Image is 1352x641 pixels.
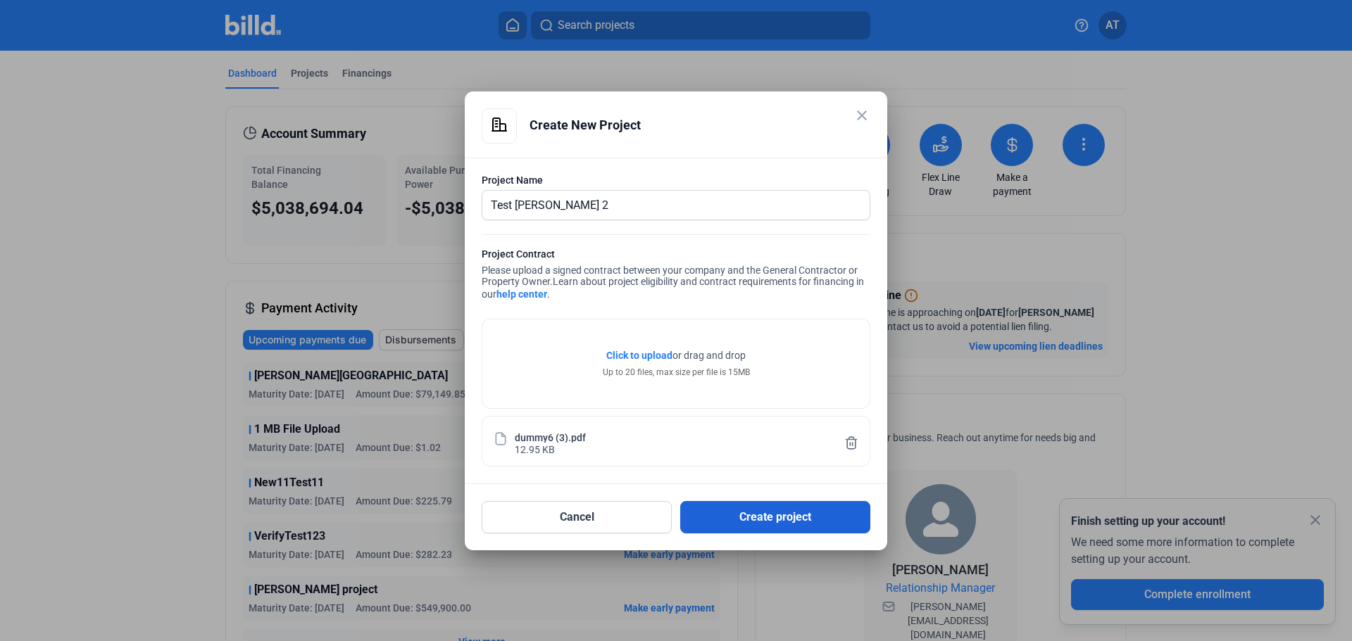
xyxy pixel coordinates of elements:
div: Project Contract [482,247,870,265]
button: Create project [680,501,870,533]
span: or drag and drop [672,348,746,362]
span: Click to upload [606,350,672,361]
mat-icon: close [853,107,870,124]
button: Cancel [482,501,672,533]
div: Create New Project [530,108,870,142]
div: Please upload a signed contract between your company and the General Contractor or Property Owner. [482,247,870,305]
span: Learn about project eligibility and contract requirements for financing in our . [482,276,864,300]
div: Up to 20 files, max size per file is 15MB [603,366,750,379]
div: dummy6 (3).pdf [515,431,586,443]
div: 12.95 KB [515,443,555,455]
div: Project Name [482,173,870,187]
a: help center [496,288,547,300]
